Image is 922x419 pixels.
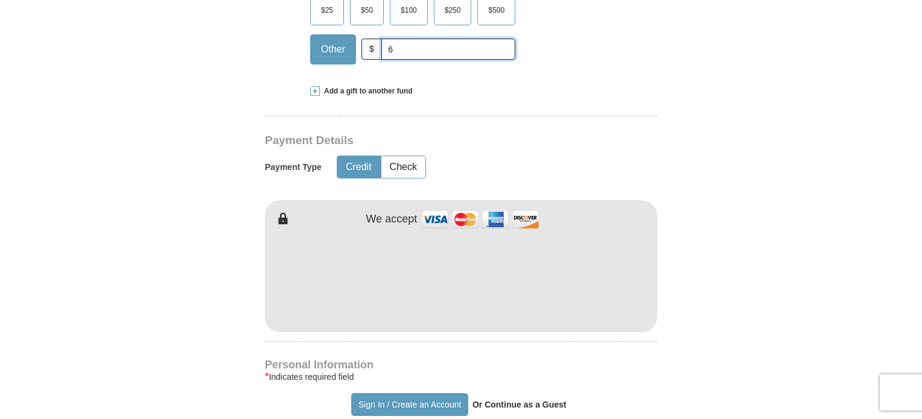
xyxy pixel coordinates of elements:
h3: Payment Details [265,134,573,148]
span: $ [361,39,382,60]
span: $500 [482,1,510,19]
img: credit cards accepted [420,206,541,232]
button: Check [381,156,425,178]
span: $100 [395,1,423,19]
span: $250 [439,1,467,19]
h4: Personal Information [265,360,657,370]
input: Other Amount [381,39,515,60]
strong: Or Continue as a Guest [472,400,567,409]
button: Sign In / Create an Account [351,393,468,416]
span: $50 [355,1,379,19]
button: Credit [337,156,380,178]
span: $25 [315,1,339,19]
span: Add a gift to another fund [320,86,413,96]
h5: Payment Type [265,162,322,172]
span: Other [315,40,351,58]
h4: We accept [366,213,418,226]
div: Indicates required field [265,370,657,384]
